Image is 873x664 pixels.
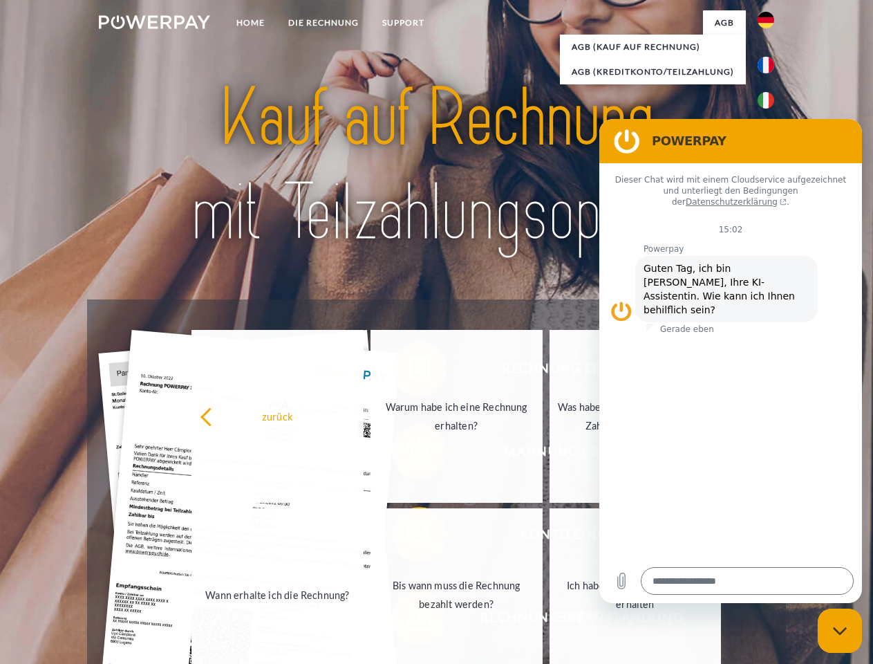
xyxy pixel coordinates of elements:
[550,330,722,503] a: Was habe ich noch offen, ist meine Zahlung eingegangen?
[758,12,774,28] img: de
[558,576,713,614] div: Ich habe nur eine Teillieferung erhalten
[379,576,534,614] div: Bis wann muss die Rechnung bezahlt werden?
[132,66,741,265] img: title-powerpay_de.svg
[599,119,862,603] iframe: Messaging-Fenster
[560,59,746,84] a: AGB (Kreditkonto/Teilzahlung)
[758,57,774,73] img: fr
[225,10,276,35] a: Home
[276,10,370,35] a: DIE RECHNUNG
[703,10,746,35] a: agb
[200,585,355,604] div: Wann erhalte ich die Rechnung?
[200,407,355,425] div: zurück
[99,15,210,29] img: logo-powerpay-white.svg
[379,398,534,435] div: Warum habe ich eine Rechnung erhalten?
[558,398,713,435] div: Was habe ich noch offen, ist meine Zahlung eingegangen?
[758,92,774,109] img: it
[560,35,746,59] a: AGB (Kauf auf Rechnung)
[818,609,862,653] iframe: Schaltfläche zum Öffnen des Messaging-Fensters; Konversation läuft
[370,10,436,35] a: SUPPORT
